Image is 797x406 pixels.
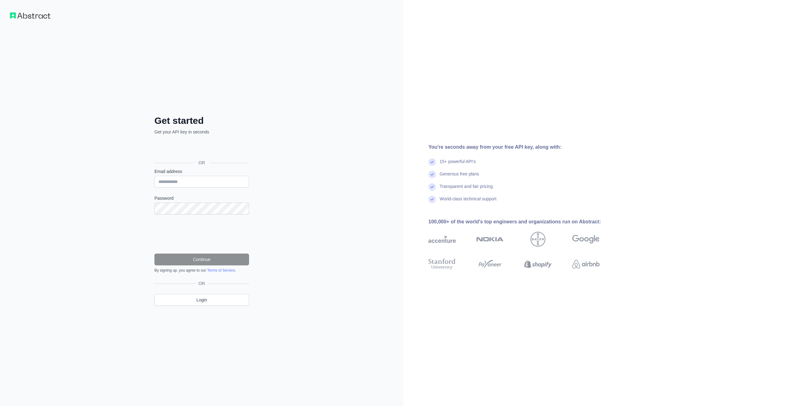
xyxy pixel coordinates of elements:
[572,232,600,247] img: google
[154,115,249,126] h2: Get started
[524,257,552,271] img: shopify
[428,143,620,151] div: You're seconds away from your free API key, along with:
[10,12,50,19] img: Workflow
[194,160,210,166] span: OR
[154,129,249,135] p: Get your API key in seconds
[476,257,504,271] img: payoneer
[154,254,249,265] button: Continue
[572,257,600,271] img: airbnb
[207,268,235,273] a: Terms of Service
[428,171,436,178] img: check mark
[151,142,251,156] iframe: Sign in with Google Button
[428,196,436,203] img: check mark
[428,257,456,271] img: stanford university
[440,183,493,196] div: Transparent and fair pricing
[154,294,249,306] a: Login
[440,171,479,183] div: Generous free plans
[440,158,476,171] div: 15+ powerful API's
[428,158,436,166] img: check mark
[428,232,456,247] img: accenture
[154,222,249,246] iframe: reCAPTCHA
[531,232,545,247] img: bayer
[428,218,620,226] div: 100,000+ of the world's top engineers and organizations run on Abstract:
[196,280,208,287] span: OR
[154,268,249,273] div: By signing up, you agree to our .
[154,195,249,201] label: Password
[428,183,436,191] img: check mark
[154,168,249,175] label: Email address
[476,232,504,247] img: nokia
[440,196,497,208] div: World-class technical support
